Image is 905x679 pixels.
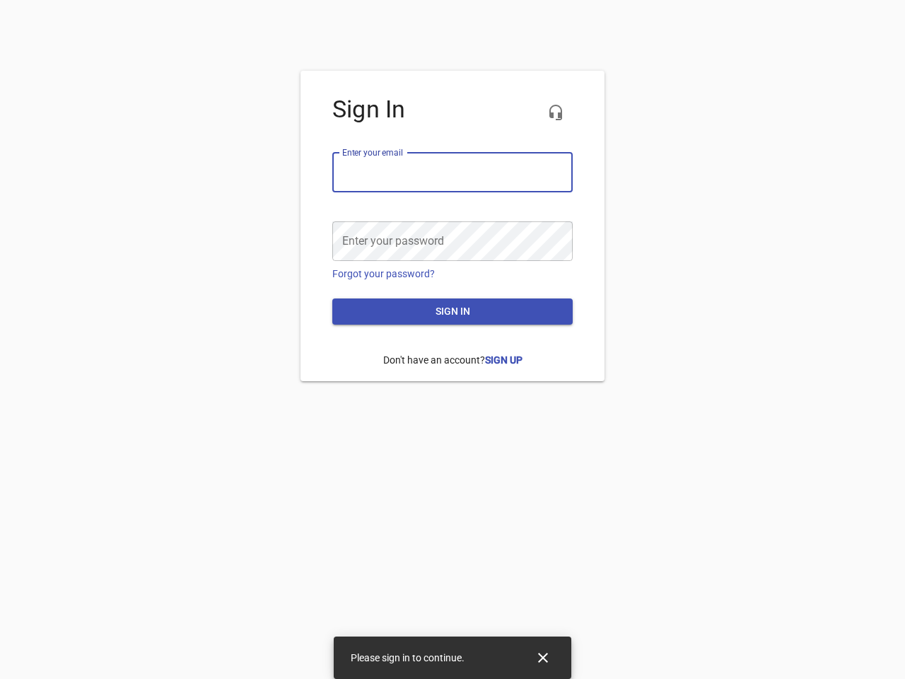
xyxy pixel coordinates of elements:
[332,342,573,378] p: Don't have an account?
[596,159,894,668] iframe: Chat
[344,303,561,320] span: Sign in
[332,95,573,124] h4: Sign In
[351,652,465,663] span: Please sign in to continue.
[485,354,522,366] a: Sign Up
[332,298,573,325] button: Sign in
[332,268,435,279] a: Forgot your password?
[526,641,560,675] button: Close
